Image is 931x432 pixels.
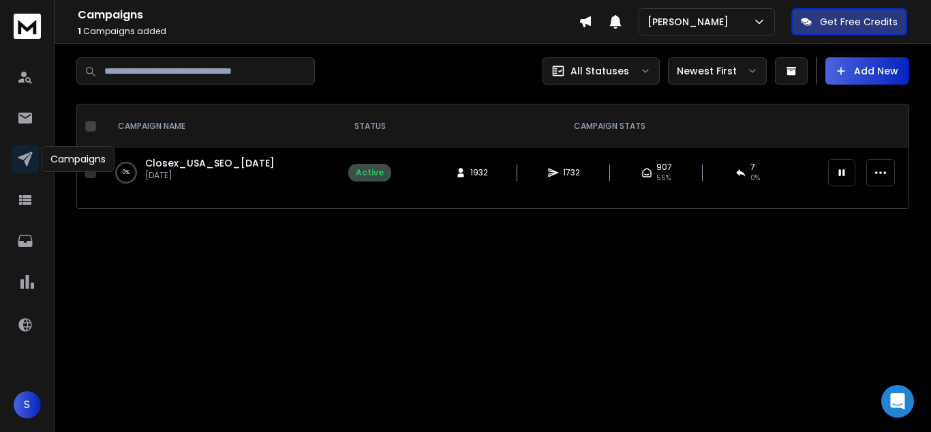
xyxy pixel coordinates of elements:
[570,64,629,78] p: All Statuses
[42,146,115,172] div: Campaigns
[123,166,129,179] p: 0 %
[78,7,579,23] h1: Campaigns
[820,15,898,29] p: Get Free Credits
[78,26,579,37] p: Campaigns added
[563,167,580,178] span: 1732
[656,173,671,184] span: 55 %
[647,15,734,29] p: [PERSON_NAME]
[825,57,909,85] button: Add New
[14,14,41,39] img: logo
[145,156,275,170] a: Closex_USA_SEO_[DATE]
[14,391,41,418] button: S
[356,167,384,178] div: Active
[668,57,767,85] button: Newest First
[102,104,340,148] th: CAMPAIGN NAME
[78,25,81,37] span: 1
[750,173,760,184] span: 0 %
[656,162,672,173] span: 907
[470,167,488,178] span: 1932
[750,162,755,173] span: 7
[881,385,914,418] div: Open Intercom Messenger
[791,8,907,35] button: Get Free Credits
[399,104,820,148] th: CAMPAIGN STATS
[340,104,399,148] th: STATUS
[102,148,340,197] td: 0%Closex_USA_SEO_[DATE][DATE]
[145,170,275,181] p: [DATE]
